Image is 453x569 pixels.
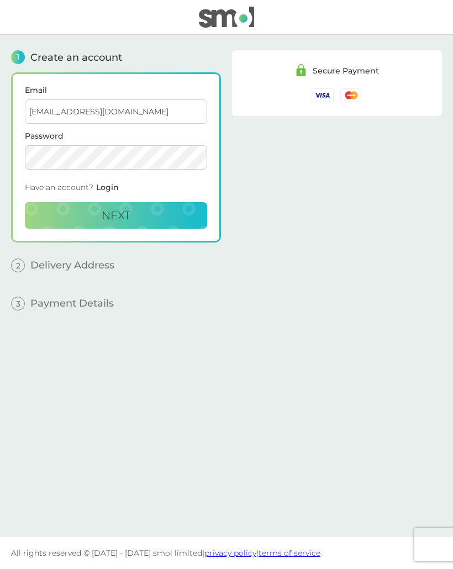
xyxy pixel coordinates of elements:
span: Payment Details [30,298,114,308]
span: Login [96,182,119,192]
span: Next [102,209,130,222]
span: 1 [11,50,25,64]
a: privacy policy [204,548,256,558]
img: smol [199,7,254,28]
div: Secure Payment [313,67,379,75]
button: Next [25,202,207,229]
img: /assets/icons/cards/mastercard.svg [340,88,362,102]
a: terms of service [259,548,320,558]
label: Password [25,132,207,140]
span: Delivery Address [30,260,114,270]
span: Create an account [30,52,122,62]
label: Email [25,86,207,94]
img: /assets/icons/cards/visa.svg [312,88,334,102]
span: 3 [11,297,25,310]
span: 2 [11,259,25,272]
div: Have an account? [25,178,207,202]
